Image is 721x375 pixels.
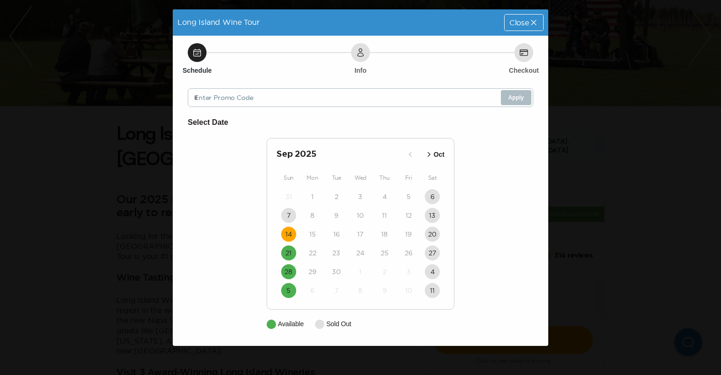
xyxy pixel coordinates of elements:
[377,283,392,298] button: 9
[430,267,435,276] time: 4
[383,192,387,201] time: 4
[353,208,368,223] button: 10
[278,319,304,329] p: Available
[425,264,440,279] button: 4
[286,286,291,295] time: 5
[354,66,367,75] h6: Info
[335,192,338,201] time: 2
[329,208,344,223] button: 9
[422,147,447,162] button: Oct
[358,286,362,295] time: 8
[397,172,421,184] div: Fri
[377,208,392,223] button: 11
[425,245,440,260] button: 27
[357,211,364,220] time: 10
[430,286,435,295] time: 11
[401,245,416,260] button: 26
[382,211,387,220] time: 11
[357,230,363,239] time: 17
[310,211,314,220] time: 8
[276,172,300,184] div: Sun
[329,189,344,204] button: 2
[326,319,351,329] p: Sold Out
[281,283,296,298] button: 5
[428,230,437,239] time: 20
[353,189,368,204] button: 3
[401,227,416,242] button: 19
[407,267,411,276] time: 3
[353,283,368,298] button: 8
[305,245,320,260] button: 22
[332,248,340,258] time: 23
[281,208,296,223] button: 7
[285,192,292,201] time: 31
[284,267,292,276] time: 28
[353,264,368,279] button: 1
[401,283,416,298] button: 10
[405,286,412,295] time: 10
[281,264,296,279] button: 28
[300,172,324,184] div: Mon
[329,245,344,260] button: 23
[311,192,314,201] time: 1
[356,248,364,258] time: 24
[305,208,320,223] button: 8
[177,18,260,26] span: Long Island Wine Tour
[377,189,392,204] button: 4
[429,211,436,220] time: 13
[381,248,389,258] time: 25
[183,66,212,75] h6: Schedule
[401,264,416,279] button: 3
[421,172,445,184] div: Sat
[509,66,539,75] h6: Checkout
[373,172,397,184] div: Thu
[425,283,440,298] button: 11
[405,248,413,258] time: 26
[305,264,320,279] button: 29
[285,248,291,258] time: 21
[334,211,338,220] time: 9
[332,267,341,276] time: 30
[310,286,314,295] time: 6
[329,227,344,242] button: 16
[305,283,320,298] button: 6
[348,172,372,184] div: Wed
[308,267,316,276] time: 29
[401,189,416,204] button: 5
[377,245,392,260] button: 25
[285,230,292,239] time: 14
[425,208,440,223] button: 13
[377,264,392,279] button: 2
[281,189,296,204] button: 31
[329,264,344,279] button: 30
[329,283,344,298] button: 7
[281,227,296,242] button: 14
[405,230,412,239] time: 19
[425,227,440,242] button: 20
[281,245,296,260] button: 21
[324,172,348,184] div: Tue
[353,227,368,242] button: 17
[353,245,368,260] button: 24
[359,267,361,276] time: 1
[381,230,388,239] time: 18
[287,211,291,220] time: 7
[406,211,412,220] time: 12
[358,192,362,201] time: 3
[333,230,340,239] time: 16
[276,148,403,161] h2: Sep 2025
[434,150,445,160] p: Oct
[309,230,316,239] time: 15
[401,208,416,223] button: 12
[425,189,440,204] button: 6
[407,192,411,201] time: 5
[377,227,392,242] button: 18
[383,267,386,276] time: 2
[305,189,320,204] button: 1
[188,116,533,129] h6: Select Date
[509,19,529,26] span: Close
[430,192,435,201] time: 6
[383,286,387,295] time: 9
[309,248,316,258] time: 22
[335,286,338,295] time: 7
